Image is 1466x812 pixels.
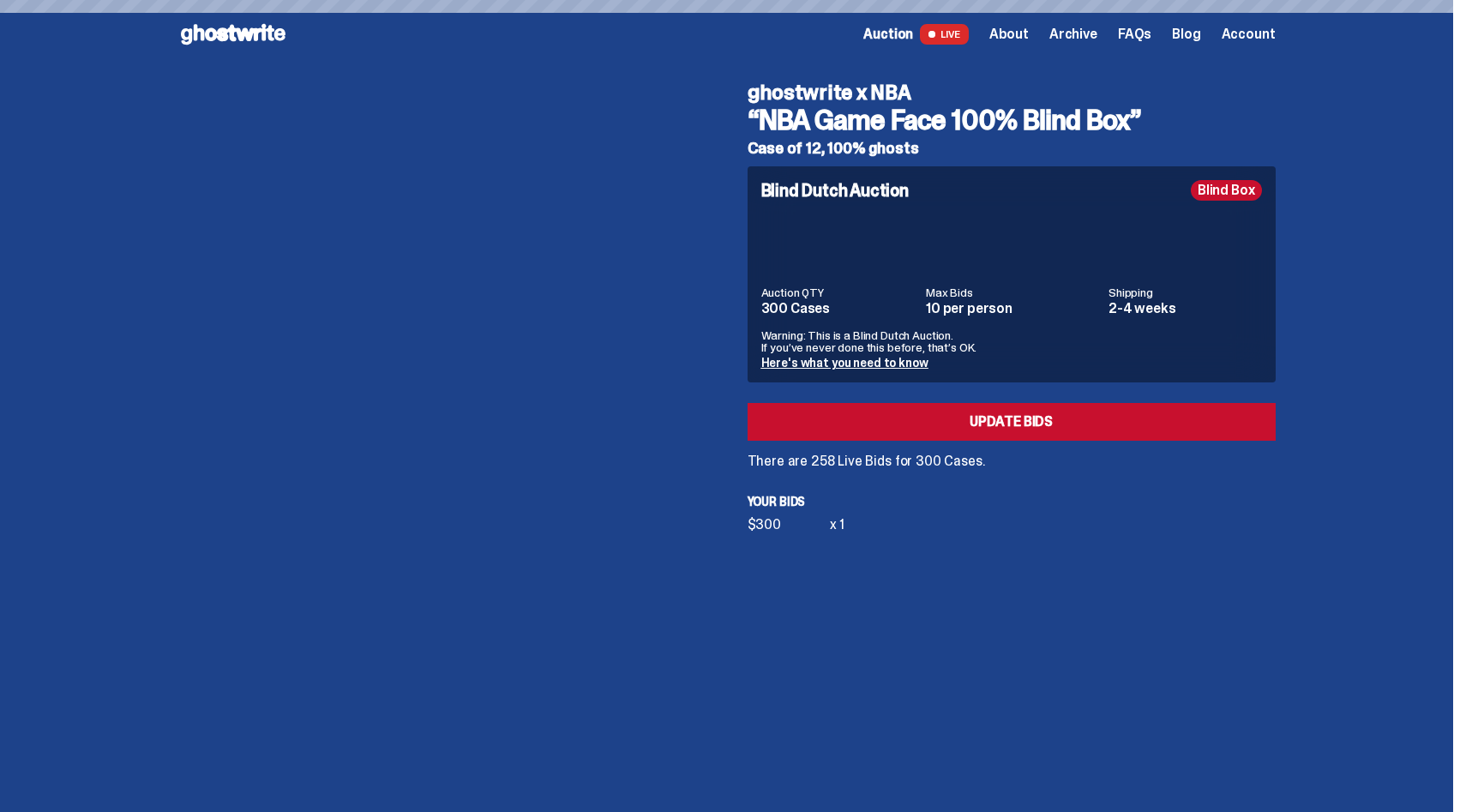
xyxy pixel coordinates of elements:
p: Warning: This is a Blind Dutch Auction. If you’ve never done this before, that’s OK. [761,329,1262,353]
a: Archive [1049,27,1097,41]
h4: Blind Dutch Auction [761,182,909,199]
dt: Shipping [1109,286,1262,298]
a: Update Bids [748,403,1276,441]
h4: ghostwrite x NBA [748,82,1276,103]
p: Your bids [748,496,1276,508]
a: Here's what you need to know [761,355,928,370]
span: Auction [863,27,913,41]
p: There are 258 Live Bids for 300 Cases. [748,454,1276,468]
span: LIVE [920,24,969,45]
dt: Auction QTY [761,286,916,298]
dd: 2-4 weeks [1109,302,1262,316]
a: About [989,27,1029,41]
h5: Case of 12, 100% ghosts [748,141,1276,156]
div: $300 [748,518,830,532]
div: x 1 [830,518,845,532]
dd: 10 per person [926,302,1098,316]
h3: “NBA Game Face 100% Blind Box” [748,106,1276,134]
dt: Max Bids [926,286,1098,298]
a: FAQs [1118,27,1151,41]
a: Auction LIVE [863,24,968,45]
div: Blind Box [1191,180,1262,201]
a: Blog [1172,27,1200,41]
a: Account [1222,27,1276,41]
dd: 300 Cases [761,302,916,316]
